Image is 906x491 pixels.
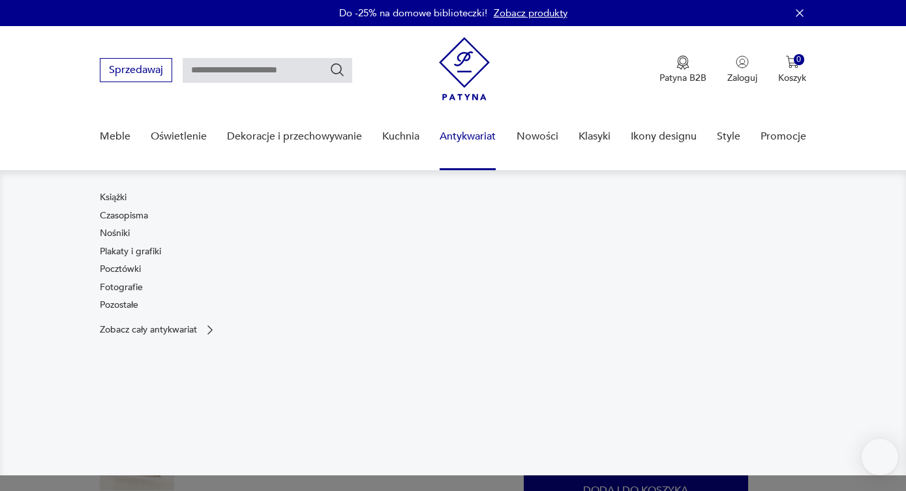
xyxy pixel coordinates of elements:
[439,37,490,100] img: Patyna - sklep z meblami i dekoracjami vintage
[100,323,217,336] a: Zobacz cały antykwariat
[100,191,127,204] a: Książki
[659,55,706,84] button: Patyna B2B
[100,58,172,82] button: Sprzedawaj
[727,72,757,84] p: Zaloguj
[100,227,130,240] a: Nośniki
[494,7,567,20] a: Zobacz produkty
[100,263,141,276] a: Pocztówki
[676,55,689,70] img: Ikona medalu
[717,112,740,162] a: Style
[659,72,706,84] p: Patyna B2B
[862,439,898,475] iframe: Smartsupp widget button
[227,112,362,162] a: Dekoracje i przechowywanie
[100,209,148,222] a: Czasopisma
[786,55,799,68] img: Ikona koszyka
[517,112,558,162] a: Nowości
[339,7,487,20] p: Do -25% na domowe biblioteczki!
[460,191,807,434] img: c8a9187830f37f141118a59c8d49ce82.jpg
[100,325,197,334] p: Zobacz cały antykwariat
[382,112,419,162] a: Kuchnia
[100,112,130,162] a: Meble
[100,67,172,76] a: Sprzedawaj
[778,72,806,84] p: Koszyk
[736,55,749,68] img: Ikonka użytkownika
[100,299,138,312] a: Pozostałe
[100,245,161,258] a: Plakaty i grafiki
[778,55,806,84] button: 0Koszyk
[727,55,757,84] button: Zaloguj
[579,112,611,162] a: Klasyki
[659,55,706,84] a: Ikona medaluPatyna B2B
[329,62,345,78] button: Szukaj
[631,112,697,162] a: Ikony designu
[440,112,496,162] a: Antykwariat
[100,281,143,294] a: Fotografie
[794,54,805,65] div: 0
[761,112,806,162] a: Promocje
[151,112,207,162] a: Oświetlenie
